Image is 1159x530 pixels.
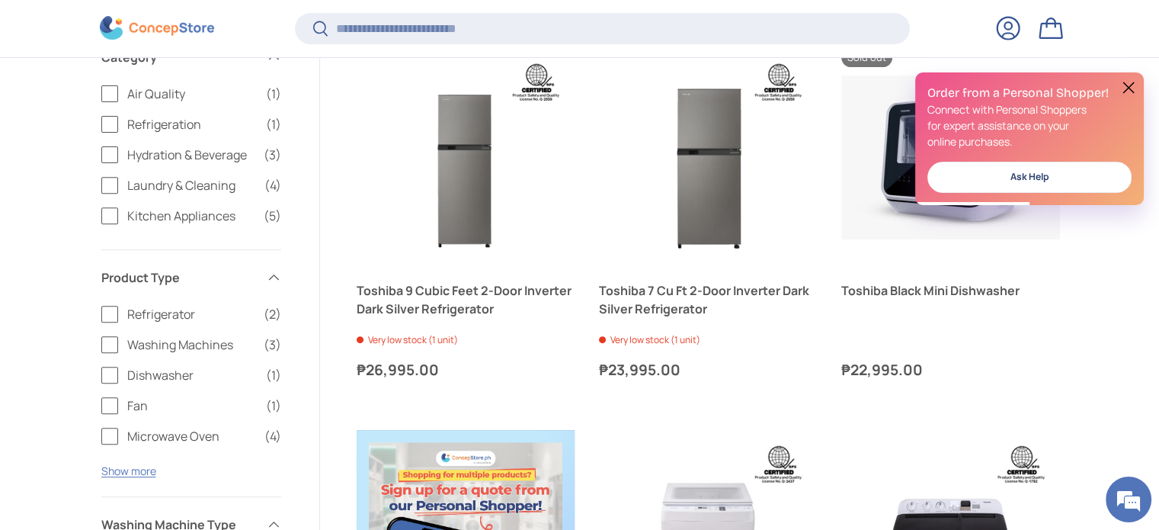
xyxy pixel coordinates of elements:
[264,207,281,225] span: (5)
[127,85,257,103] span: Air Quality
[127,366,257,384] span: Dishwasher
[927,85,1132,101] h2: Order from a Personal Shopper!
[357,48,575,266] a: Toshiba 9 Cubic Feet 2-Door Inverter Dark Silver Refrigerator
[927,101,1132,149] p: Connect with Personal Shoppers for expert assistance on your online purchases.
[100,17,214,40] img: ConcepStore
[841,48,1059,266] a: Toshiba Black Mini Dishwasher
[266,115,281,133] span: (1)
[101,464,156,478] button: Show more
[101,250,281,305] summary: Product Type
[599,281,817,318] a: Toshiba 7 Cu Ft 2-Door Inverter Dark Silver Refrigerator
[127,146,255,164] span: Hydration & Beverage
[841,281,1059,300] a: Toshiba Black Mini Dishwasher
[264,176,281,194] span: (4)
[127,305,255,323] span: Refrigerator
[101,268,257,287] span: Product Type
[127,397,257,415] span: Fan
[264,305,281,323] span: (2)
[357,281,575,318] a: Toshiba 9 Cubic Feet 2-Door Inverter Dark Silver Refrigerator
[264,146,281,164] span: (3)
[127,176,255,194] span: Laundry & Cleaning
[266,85,281,103] span: (1)
[266,397,281,415] span: (1)
[127,115,257,133] span: Refrigeration
[264,427,281,445] span: (4)
[127,336,255,354] span: Washing Machines
[599,48,817,266] a: Toshiba 7 Cu Ft 2-Door Inverter Dark Silver Refrigerator
[127,207,255,225] span: Kitchen Appliances
[927,162,1132,193] a: Ask Help
[127,427,255,445] span: Microwave Oven
[266,366,281,384] span: (1)
[264,336,281,354] span: (3)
